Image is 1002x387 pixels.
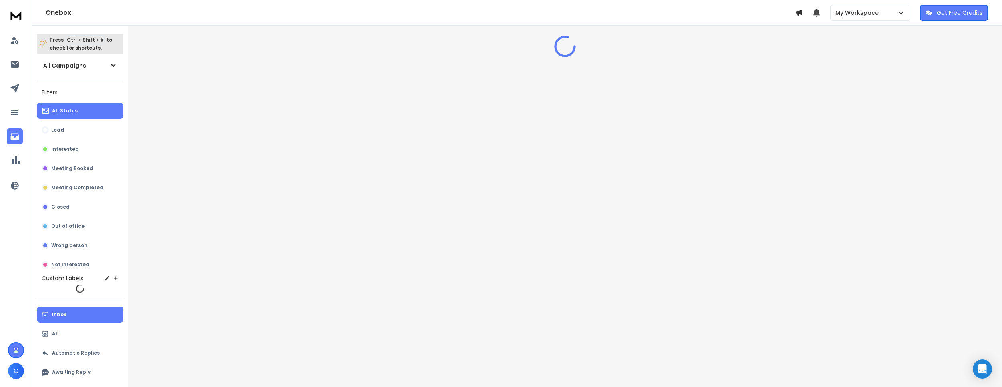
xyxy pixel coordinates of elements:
button: Inbox [37,307,123,323]
p: All Status [52,108,78,114]
p: Interested [51,146,79,152]
button: All Campaigns [37,58,123,74]
h3: Custom Labels [42,274,83,282]
p: Not Interested [51,261,89,268]
button: Closed [37,199,123,215]
button: Get Free Credits [920,5,988,21]
p: Lead [51,127,64,133]
img: logo [8,8,24,23]
p: My Workspace [835,9,882,17]
p: Closed [51,204,70,210]
button: Meeting Booked [37,160,123,176]
div: Open Intercom Messenger [973,359,992,379]
p: Automatic Replies [52,350,100,356]
p: Meeting Booked [51,165,93,172]
button: All [37,326,123,342]
p: Awaiting Reply [52,369,91,375]
p: Get Free Credits [937,9,982,17]
button: Wrong person [37,237,123,253]
p: Press to check for shortcuts. [50,36,112,52]
button: All Status [37,103,123,119]
h1: All Campaigns [43,62,86,70]
button: C [8,363,24,379]
p: Wrong person [51,242,87,249]
h3: Filters [37,87,123,98]
button: Awaiting Reply [37,364,123,380]
h1: Onebox [46,8,795,18]
button: Not Interested [37,257,123,273]
button: Meeting Completed [37,180,123,196]
button: Automatic Replies [37,345,123,361]
button: Out of office [37,218,123,234]
span: Ctrl + Shift + k [66,35,105,44]
p: All [52,331,59,337]
button: Interested [37,141,123,157]
p: Meeting Completed [51,184,103,191]
p: Inbox [52,311,66,318]
button: Lead [37,122,123,138]
p: Out of office [51,223,85,229]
